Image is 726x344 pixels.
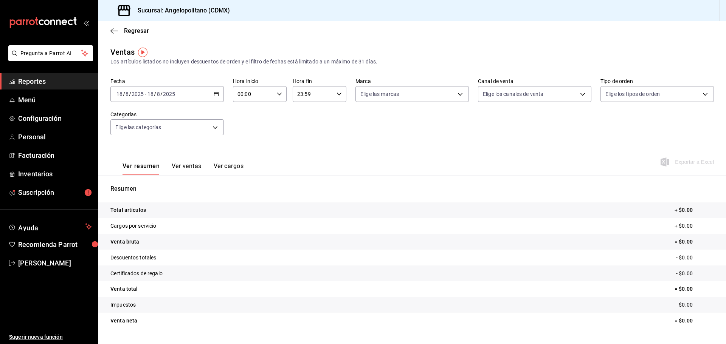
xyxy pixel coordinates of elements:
[110,238,139,246] p: Venta bruta
[123,162,244,175] div: navigation tabs
[110,254,156,262] p: Descuentos totales
[5,55,93,63] a: Pregunta a Parrot AI
[675,285,714,293] p: = $0.00
[172,162,202,175] button: Ver ventas
[116,91,123,97] input: --
[110,270,163,278] p: Certificados de regalo
[110,79,224,84] label: Fecha
[160,91,163,97] span: /
[9,333,92,341] span: Sugerir nueva función
[123,91,125,97] span: /
[675,206,714,214] p: + $0.00
[110,27,149,34] button: Regresar
[145,91,146,97] span: -
[18,187,92,197] span: Suscripción
[675,317,714,325] p: = $0.00
[600,79,714,84] label: Tipo de orden
[110,285,138,293] p: Venta total
[110,222,157,230] p: Cargos por servicio
[110,184,714,193] p: Resumen
[355,79,469,84] label: Marca
[83,20,89,26] button: open_drawer_menu
[18,150,92,160] span: Facturación
[18,222,82,231] span: Ayuda
[18,239,92,250] span: Recomienda Parrot
[676,270,714,278] p: - $0.00
[163,91,175,97] input: ----
[123,162,160,175] button: Ver resumen
[110,46,135,58] div: Ventas
[115,123,161,131] span: Elige las categorías
[110,112,224,117] label: Categorías
[214,162,244,175] button: Ver cargos
[18,258,92,268] span: [PERSON_NAME]
[478,79,591,84] label: Canal de venta
[676,254,714,262] p: - $0.00
[110,58,714,66] div: Los artículos listados no incluyen descuentos de orden y el filtro de fechas está limitado a un m...
[20,49,81,57] span: Pregunta a Parrot AI
[18,95,92,105] span: Menú
[18,113,92,123] span: Configuración
[293,79,346,84] label: Hora fin
[483,90,543,98] span: Elige los canales de venta
[147,91,154,97] input: --
[18,76,92,86] span: Reportes
[154,91,156,97] span: /
[233,79,287,84] label: Hora inicio
[8,45,93,61] button: Pregunta a Parrot AI
[157,91,160,97] input: --
[129,91,131,97] span: /
[675,222,714,230] p: + $0.00
[110,301,136,309] p: Impuestos
[110,317,137,325] p: Venta neta
[18,169,92,179] span: Inventarios
[676,301,714,309] p: - $0.00
[605,90,660,98] span: Elige los tipos de orden
[131,91,144,97] input: ----
[132,6,230,15] h3: Sucursal: Angelopolitano (CDMX)
[124,27,149,34] span: Regresar
[110,206,146,214] p: Total artículos
[18,132,92,142] span: Personal
[138,48,147,57] img: Tooltip marker
[125,91,129,97] input: --
[675,238,714,246] p: = $0.00
[360,90,399,98] span: Elige las marcas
